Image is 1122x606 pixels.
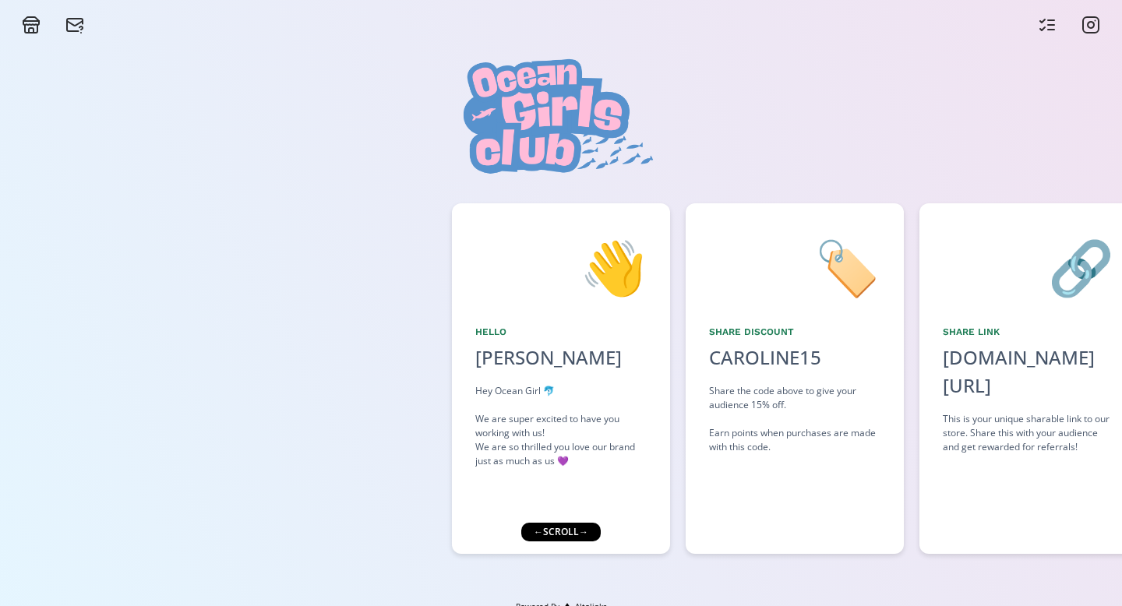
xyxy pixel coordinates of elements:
div: CAROLINE15 [709,344,821,372]
div: 🏷️ [709,227,880,306]
img: sUztbQuRCcrb [377,47,746,183]
div: [DOMAIN_NAME][URL] [943,344,1114,400]
div: Share the code above to give your audience 15% off. Earn points when purchases are made with this... [709,384,880,454]
div: Share Link [943,325,1114,339]
div: Share Discount [709,325,880,339]
div: ← scroll → [520,523,599,541]
div: Hello [475,325,647,339]
div: 👋 [475,227,647,306]
div: This is your unique sharable link to our store. Share this with your audience and get rewarded fo... [943,412,1114,454]
div: [PERSON_NAME] [475,344,647,372]
div: Hey Ocean Girl 🐬 We are super excited to have you working with us! We are so thrilled you love ou... [475,384,647,468]
div: 🔗 [943,227,1114,306]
